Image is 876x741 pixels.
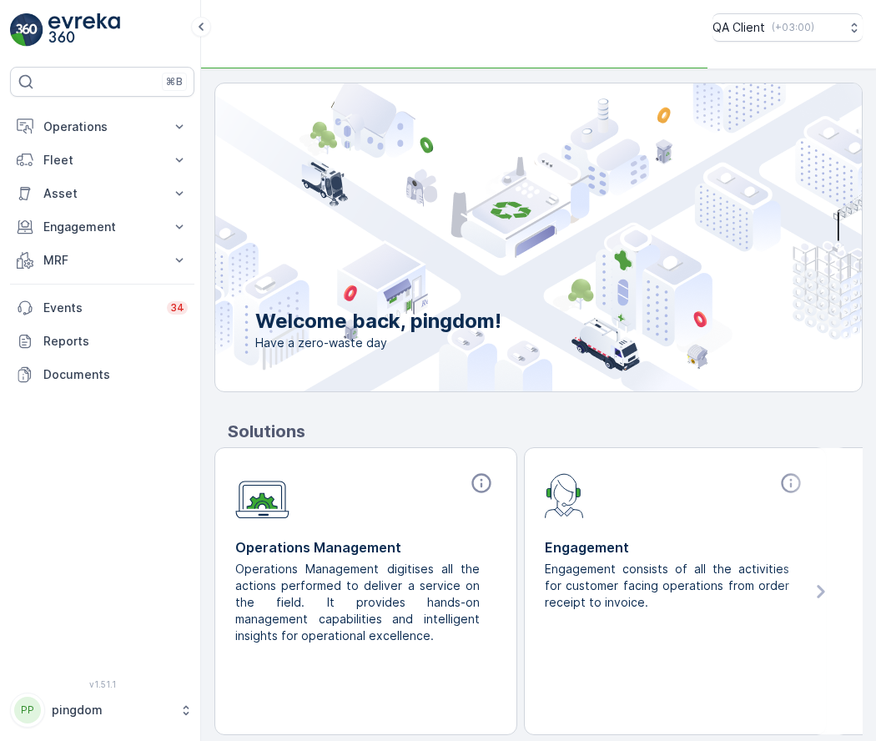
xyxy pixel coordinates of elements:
p: 34 [170,301,184,315]
img: city illustration [140,83,862,391]
p: Fleet [43,152,161,169]
p: QA Client [712,19,765,36]
img: logo_light-DOdMpM7g.png [48,13,120,47]
p: Welcome back, pingdom! [255,308,501,335]
button: QA Client(+03:00) [712,13,863,42]
button: MRF [10,244,194,277]
p: Reports [43,333,188,350]
button: Fleet [10,144,194,177]
p: ( +03:00 ) [772,21,814,34]
span: Have a zero-waste day [255,335,501,351]
p: Engagement consists of all the activities for customer facing operations from order receipt to in... [545,561,793,611]
img: module-icon [235,471,289,519]
button: Operations [10,110,194,144]
p: Engagement [545,537,806,557]
a: Documents [10,358,194,391]
img: module-icon [545,471,584,518]
p: Operations Management [235,537,496,557]
div: PP [14,697,41,723]
p: Documents [43,366,188,383]
a: Reports [10,325,194,358]
button: Asset [10,177,194,210]
p: Events [43,300,157,316]
a: Events34 [10,291,194,325]
p: Operations [43,118,161,135]
img: logo [10,13,43,47]
p: Operations Management digitises all the actions performed to deliver a service on the field. It p... [235,561,483,644]
p: Solutions [228,419,863,444]
p: Engagement [43,219,161,235]
span: v 1.51.1 [10,679,194,689]
p: Asset [43,185,161,202]
button: Engagement [10,210,194,244]
button: PPpingdom [10,693,194,728]
p: ⌘B [166,75,183,88]
p: MRF [43,252,161,269]
p: pingdom [52,702,171,718]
